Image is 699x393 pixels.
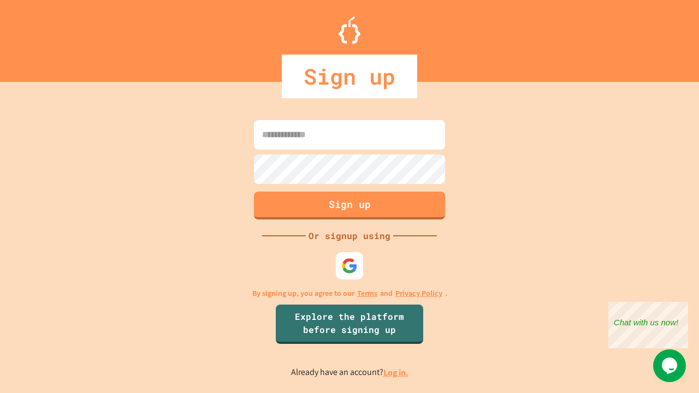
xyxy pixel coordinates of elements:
[357,288,377,299] a: Terms
[291,366,408,379] p: Already have an account?
[282,55,417,98] div: Sign up
[306,229,393,242] div: Or signup using
[395,288,442,299] a: Privacy Policy
[276,305,423,344] a: Explore the platform before signing up
[254,192,445,219] button: Sign up
[608,302,688,348] iframe: chat widget
[252,288,447,299] p: By signing up, you agree to our and .
[339,16,360,44] img: Logo.svg
[341,258,358,274] img: google-icon.svg
[653,349,688,382] iframe: chat widget
[383,367,408,378] a: Log in.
